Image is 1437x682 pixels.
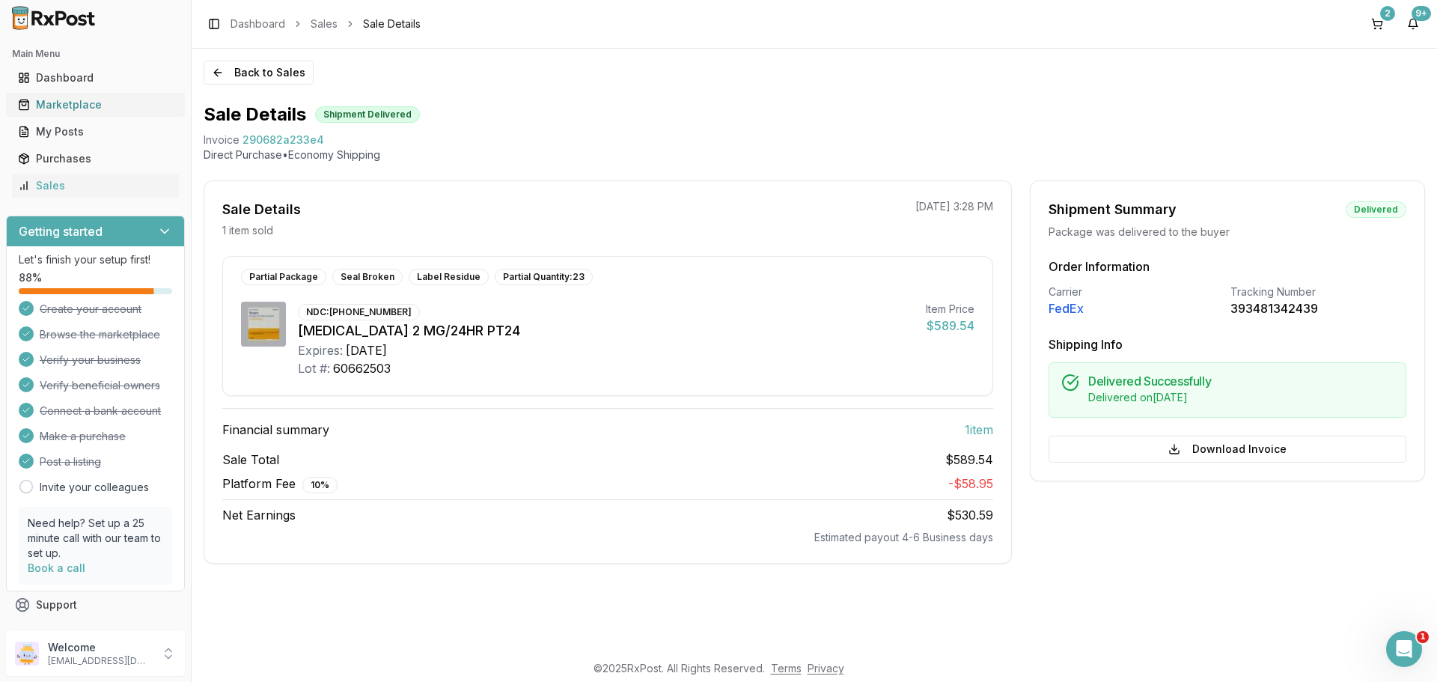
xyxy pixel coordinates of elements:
[1417,631,1429,643] span: 1
[40,378,160,393] span: Verify beneficial owners
[363,16,421,31] span: Sale Details
[40,327,160,342] span: Browse the marketplace
[1365,12,1389,36] button: 2
[311,16,338,31] a: Sales
[15,642,39,666] img: User avatar
[12,48,179,60] h2: Main Menu
[241,269,326,285] div: Partial Package
[808,662,844,675] a: Privacy
[298,359,330,377] div: Lot #:
[231,16,421,31] nav: breadcrumb
[19,222,103,240] h3: Getting started
[12,145,179,172] a: Purchases
[40,454,101,469] span: Post a listing
[48,640,152,655] p: Welcome
[346,341,387,359] div: [DATE]
[12,64,179,91] a: Dashboard
[298,341,343,359] div: Expires:
[40,353,141,368] span: Verify your business
[1049,258,1406,275] h3: Order Information
[1230,299,1406,317] div: 393481342439
[36,624,87,639] span: Feedback
[298,320,914,341] div: [MEDICAL_DATA] 2 MG/24HR PT24
[948,476,993,491] span: - $58.95
[18,178,173,193] div: Sales
[40,404,161,418] span: Connect a bank account
[495,269,593,285] div: Partial Quantity: 23
[222,530,993,545] div: Estimated payout 4-6 Business days
[18,70,173,85] div: Dashboard
[926,317,974,335] div: $589.54
[1412,6,1431,21] div: 9+
[18,151,173,166] div: Purchases
[6,93,185,117] button: Marketplace
[204,61,314,85] button: Back to Sales
[1049,299,1224,317] div: FedEx
[12,172,179,199] a: Sales
[204,133,239,147] div: Invoice
[18,97,173,112] div: Marketplace
[1346,201,1406,218] div: Delivered
[6,120,185,144] button: My Posts
[28,561,85,574] a: Book a call
[222,451,279,469] span: Sale Total
[302,477,338,493] div: 10 %
[315,106,420,123] div: Shipment Delivered
[231,16,285,31] a: Dashboard
[12,91,179,118] a: Marketplace
[1230,284,1406,299] div: Tracking Number
[18,124,173,139] div: My Posts
[19,252,172,267] p: Let's finish your setup first!
[945,451,993,469] span: $589.54
[48,655,152,667] p: [EMAIL_ADDRESS][DOMAIN_NAME]
[1049,335,1406,353] h3: Shipping Info
[333,359,391,377] div: 60662503
[222,223,273,238] p: 1 item sold
[222,421,329,439] span: Financial summary
[1401,12,1425,36] button: 9+
[222,475,338,493] span: Platform Fee
[1049,436,1406,463] button: Download Invoice
[204,147,1425,162] p: Direct Purchase • Economy Shipping
[926,302,974,317] div: Item Price
[28,516,163,561] p: Need help? Set up a 25 minute call with our team to set up.
[298,304,420,320] div: NDC: [PHONE_NUMBER]
[222,199,301,220] div: Sale Details
[40,480,149,495] a: Invite your colleagues
[409,269,489,285] div: Label Residue
[1088,390,1394,405] div: Delivered on [DATE]
[771,662,802,675] a: Terms
[1386,631,1422,667] iframe: Intercom live chat
[332,269,403,285] div: Seal Broken
[915,199,993,214] p: [DATE] 3:28 PM
[1049,225,1406,240] div: Package was delivered to the buyer
[6,174,185,198] button: Sales
[1088,375,1394,387] h5: Delivered Successfully
[222,506,296,524] span: Net Earnings
[1380,6,1395,21] div: 2
[947,508,993,523] span: $530.59
[204,103,306,127] h1: Sale Details
[242,133,324,147] span: 290682a233e4
[6,66,185,90] button: Dashboard
[40,429,126,444] span: Make a purchase
[6,618,185,645] button: Feedback
[965,421,993,439] span: 1 item
[12,118,179,145] a: My Posts
[40,302,141,317] span: Create your account
[6,6,102,30] img: RxPost Logo
[1049,199,1177,220] div: Shipment Summary
[6,591,185,618] button: Support
[1049,284,1224,299] div: Carrier
[241,302,286,347] img: Neupro 2 MG/24HR PT24
[6,147,185,171] button: Purchases
[19,270,42,285] span: 88 %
